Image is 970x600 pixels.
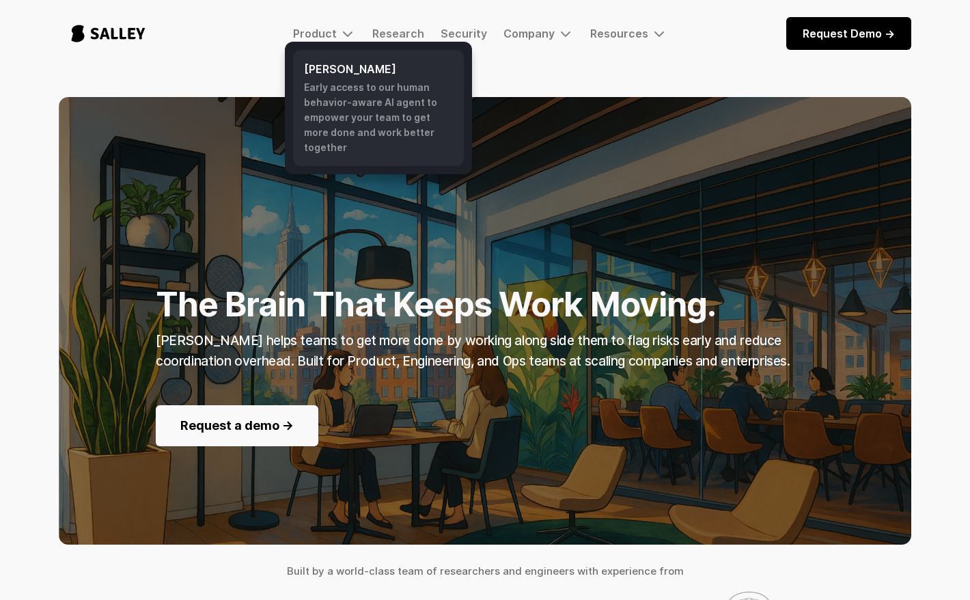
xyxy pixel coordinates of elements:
[293,50,464,166] a: [PERSON_NAME]Early access to our human behavior-aware AI agent to empower your team to get more d...
[285,42,472,174] nav: Product
[59,11,158,56] a: home
[441,27,487,40] a: Security
[293,25,356,42] div: Product
[590,25,667,42] div: Resources
[59,561,911,582] h4: Built by a world-class team of researchers and engineers with experience from
[156,333,790,369] strong: [PERSON_NAME] helps teams to get more done by working along side them to flag risks early and red...
[590,27,648,40] div: Resources
[503,25,574,42] div: Company
[304,80,453,155] div: Early access to our human behavior-aware AI agent to empower your team to get more done and work ...
[503,27,555,40] div: Company
[156,405,318,446] a: Request a demo ->
[293,27,337,40] div: Product
[304,61,453,77] h6: [PERSON_NAME]
[786,17,911,50] a: Request Demo ->
[372,27,424,40] a: Research
[156,284,716,325] strong: The Brain That Keeps Work Moving.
